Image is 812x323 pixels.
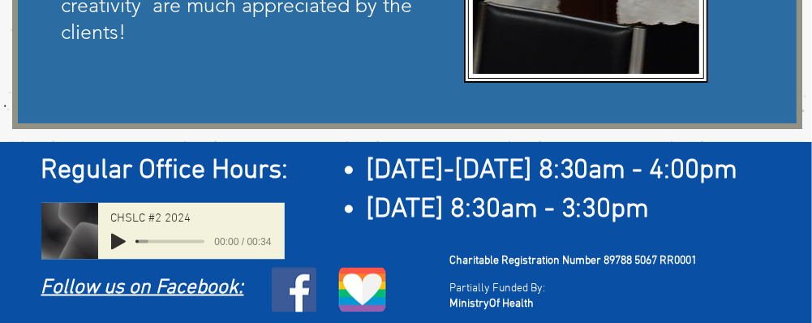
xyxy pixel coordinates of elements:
[111,213,191,225] span: CHSLC #2 2024
[41,154,289,187] span: Regular Office Hours:
[366,193,650,226] span: [DATE] 8:30am - 3:30pm
[366,154,738,187] span: [DATE]-[DATE] 8:30am - 4:00pm
[450,282,546,295] span: Partially Funded By:
[41,152,784,191] h2: ​
[450,254,698,268] span: Charitable Registration Number 89788 5067 RR0001
[490,297,535,311] span: Of Health
[272,268,316,312] ul: Social Bar
[272,268,316,312] img: Facebook
[204,234,271,250] span: 00:00 / 00:34
[450,297,490,311] span: Ministry
[41,276,244,300] a: Follow us on Facebook:
[337,268,388,312] img: LGBTQ logo.png
[111,234,126,250] button: Play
